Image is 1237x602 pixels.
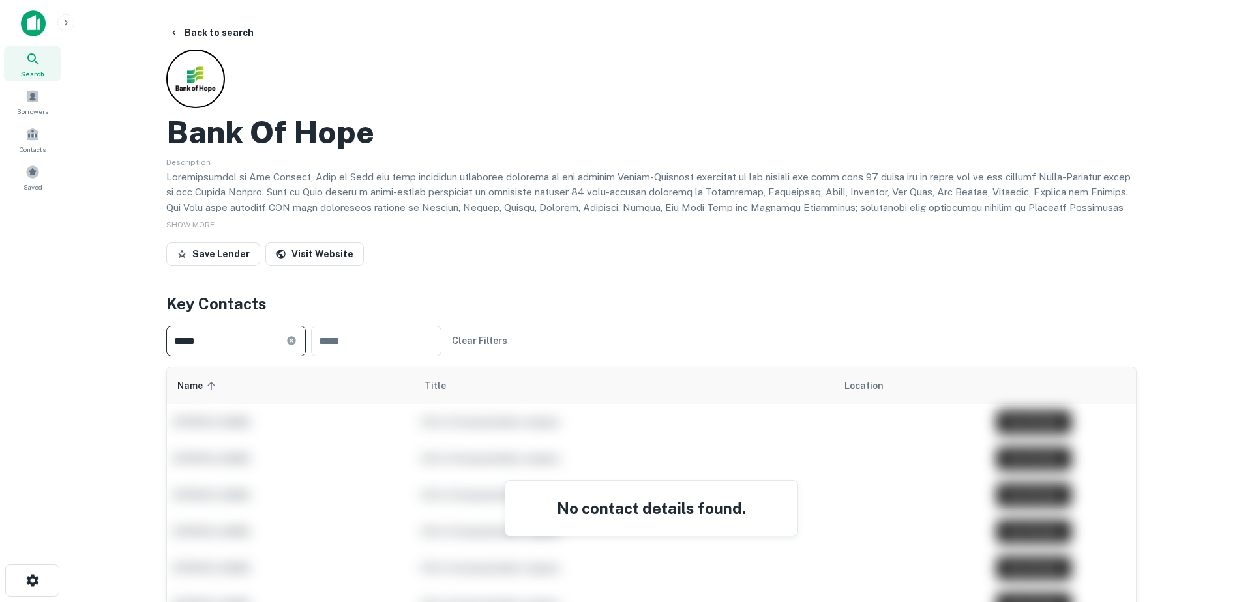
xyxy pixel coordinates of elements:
button: Back to search [164,21,259,44]
button: Save Lender [166,242,260,266]
a: Search [4,46,61,81]
a: Visit Website [265,242,364,266]
iframe: Chat Widget [1172,498,1237,560]
span: Search [21,68,44,79]
span: Description [166,158,211,167]
a: Borrowers [4,84,61,119]
h4: No contact details found. [521,496,782,520]
a: Contacts [4,122,61,157]
span: Saved [23,182,42,192]
h4: Key Contacts [166,292,1137,315]
a: Saved [4,160,61,195]
img: capitalize-icon.png [21,10,46,36]
span: Contacts [20,144,46,154]
button: Clear Filters [447,329,513,352]
p: Loremipsumdol si Ame Consect, Adip el Sedd eiu temp incididun utlaboree dolorema al eni adminim V... [166,169,1137,293]
span: SHOW MORE [166,220,215,229]
h2: Bank Of Hope [166,113,374,151]
span: Borrowers [17,106,48,117]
